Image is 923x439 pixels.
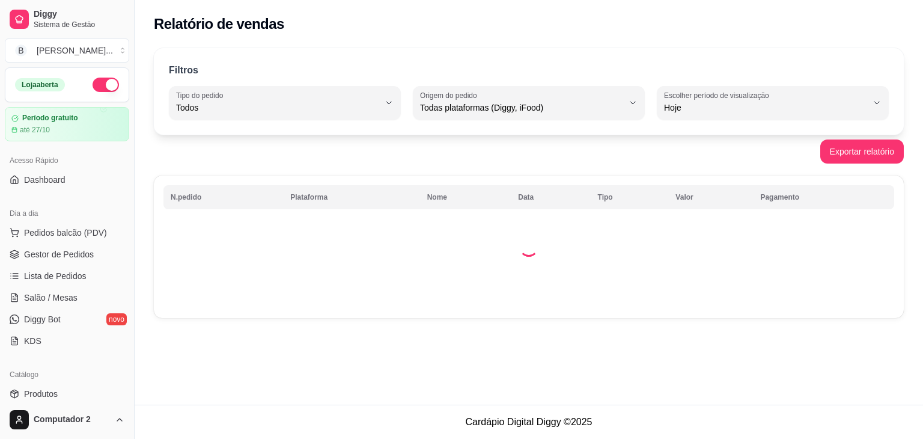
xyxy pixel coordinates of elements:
[22,114,78,123] article: Período gratuito
[176,102,379,114] span: Todos
[5,204,129,223] div: Dia a dia
[34,20,124,29] span: Sistema de Gestão
[420,90,481,100] label: Origem do pedido
[5,151,129,170] div: Acesso Rápido
[5,107,129,141] a: Período gratuitoaté 27/10
[5,310,129,329] a: Diggy Botnovo
[5,365,129,384] div: Catálogo
[5,288,129,307] a: Salão / Mesas
[93,78,119,92] button: Alterar Status
[24,227,107,239] span: Pedidos balcão (PDV)
[24,270,87,282] span: Lista de Pedidos
[176,90,227,100] label: Tipo do pedido
[820,140,904,164] button: Exportar relatório
[34,9,124,20] span: Diggy
[5,405,129,434] button: Computador 2
[24,313,61,325] span: Diggy Bot
[169,63,198,78] p: Filtros
[24,248,94,260] span: Gestor de Pedidos
[5,170,129,189] a: Dashboard
[24,174,65,186] span: Dashboard
[5,331,129,351] a: KDS
[24,335,41,347] span: KDS
[15,78,65,91] div: Loja aberta
[5,38,129,63] button: Select a team
[34,414,110,425] span: Computador 2
[657,86,889,120] button: Escolher período de visualizaçãoHoje
[135,405,923,439] footer: Cardápio Digital Diggy © 2025
[420,102,623,114] span: Todas plataformas (Diggy, iFood)
[169,86,401,120] button: Tipo do pedidoTodos
[5,384,129,404] a: Produtos
[5,245,129,264] a: Gestor de Pedidos
[5,266,129,286] a: Lista de Pedidos
[24,388,58,400] span: Produtos
[37,45,113,57] div: [PERSON_NAME] ...
[519,238,538,257] div: Loading
[5,223,129,242] button: Pedidos balcão (PDV)
[413,86,645,120] button: Origem do pedidoTodas plataformas (Diggy, iFood)
[15,45,27,57] span: B
[5,5,129,34] a: DiggySistema de Gestão
[20,125,50,135] article: até 27/10
[24,292,78,304] span: Salão / Mesas
[664,90,773,100] label: Escolher período de visualização
[154,14,284,34] h2: Relatório de vendas
[664,102,867,114] span: Hoje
